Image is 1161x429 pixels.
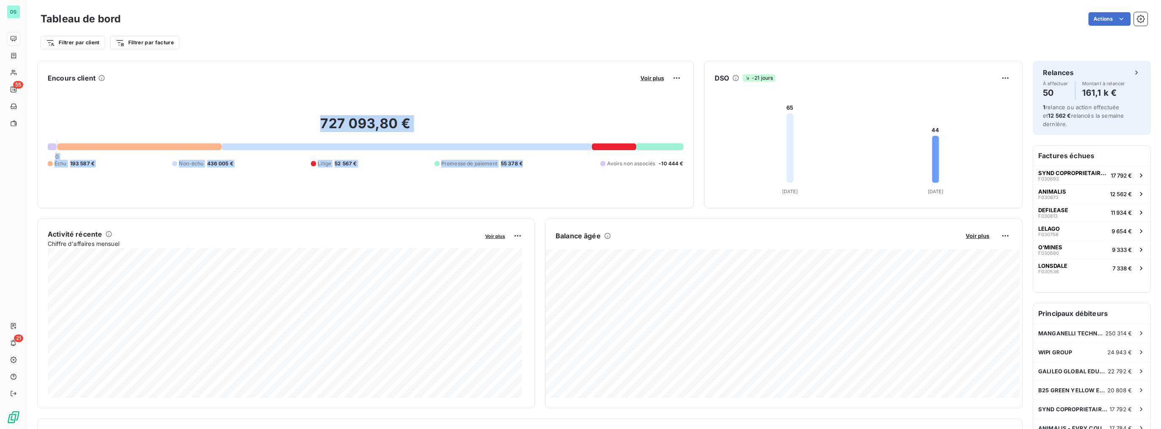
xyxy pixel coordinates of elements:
span: Voir plus [640,75,664,81]
button: Voir plus [638,74,667,82]
span: -10 444 € [659,160,683,167]
span: F030673 [1038,195,1058,200]
h6: Relances [1043,67,1074,78]
span: 21 [14,335,23,342]
button: O'MINESF0306809 333 € [1033,240,1150,259]
span: F030758 [1038,232,1058,237]
span: 11 934 € [1111,209,1132,216]
span: GALILEO GLOBAL EDUCATION FRANCE DEVELOPPEMENT 1 [1038,368,1108,375]
span: 0 [55,153,59,160]
span: 7 338 € [1112,265,1132,272]
span: F030813 [1038,213,1058,219]
button: Voir plus [963,232,992,240]
span: Voir plus [966,232,989,239]
span: relance ou action effectuée et relancés la semaine dernière. [1043,104,1124,127]
button: Filtrer par facture [110,36,179,49]
span: 436 005 € [207,160,233,167]
h6: Encours client [48,73,96,83]
span: F030693 [1038,176,1059,181]
span: Avoirs non associés [607,160,655,167]
span: SYND COPROPRIETAIRE DU CCR [PERSON_NAME] [1038,170,1107,176]
span: Chiffre d'affaires mensuel [48,239,479,248]
span: 1 [1043,104,1045,111]
button: SYND COPROPRIETAIRE DU CCR [PERSON_NAME]F03069317 792 € [1033,166,1150,184]
button: LONSDALEF0305367 338 € [1033,259,1150,277]
span: 17 792 € [1111,172,1132,179]
h3: Tableau de bord [40,11,121,27]
span: 12 562 € [1110,191,1132,197]
h6: Balance âgée [556,231,601,241]
h4: 161,1 k € [1082,86,1125,100]
span: 12 562 € [1048,112,1071,119]
span: Voir plus [485,233,505,239]
span: MANGANELLI TECHNOLOGY [1038,330,1105,337]
button: ANIMALISF03067312 562 € [1033,184,1150,203]
h6: Factures échues [1033,146,1150,166]
span: 55 378 € [501,160,523,167]
span: 250 314 € [1105,330,1132,337]
span: 22 792 € [1108,368,1132,375]
span: O'MINES [1038,244,1062,251]
button: LELAGOF0307589 654 € [1033,221,1150,240]
span: Échu [54,160,67,167]
span: 20 808 € [1107,387,1132,394]
tspan: [DATE] [927,189,943,194]
span: Non-échu [179,160,203,167]
h4: 50 [1043,86,1068,100]
tspan: [DATE] [782,189,798,194]
div: DS [7,5,20,19]
span: 9 654 € [1112,228,1132,235]
span: LONSDALE [1038,262,1067,269]
span: ANIMALIS [1038,188,1066,195]
img: Logo LeanPay [7,410,20,424]
h2: 727 093,80 € [48,115,683,140]
span: B25 GREEN YELLOW EMOBILITY [1038,387,1107,394]
h6: DSO [715,73,729,83]
span: 24 943 € [1107,349,1132,356]
button: Voir plus [483,232,508,240]
span: À effectuer [1043,81,1068,86]
span: Promesse de paiement [441,160,497,167]
span: DEFILEASE [1038,207,1068,213]
button: DEFILEASEF03081311 934 € [1033,203,1150,221]
span: F030680 [1038,251,1059,256]
span: Litige [318,160,331,167]
span: WIPI GROUP [1038,349,1072,356]
span: 52 567 € [335,160,356,167]
span: LELAGO [1038,225,1060,232]
span: SYND COPROPRIETAIRE DU CCR [PERSON_NAME] [1038,406,1110,413]
h6: Principaux débiteurs [1033,303,1150,324]
span: F030536 [1038,269,1059,274]
span: 55 [13,81,23,89]
span: Montant à relancer [1082,81,1125,86]
span: -21 jours [742,74,775,82]
span: 17 792 € [1110,406,1132,413]
button: Filtrer par client [40,36,105,49]
span: 193 587 € [70,160,94,167]
iframe: Intercom live chat [1132,400,1153,421]
h6: Activité récente [48,229,102,239]
span: 9 333 € [1112,246,1132,253]
button: Actions [1088,12,1131,26]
